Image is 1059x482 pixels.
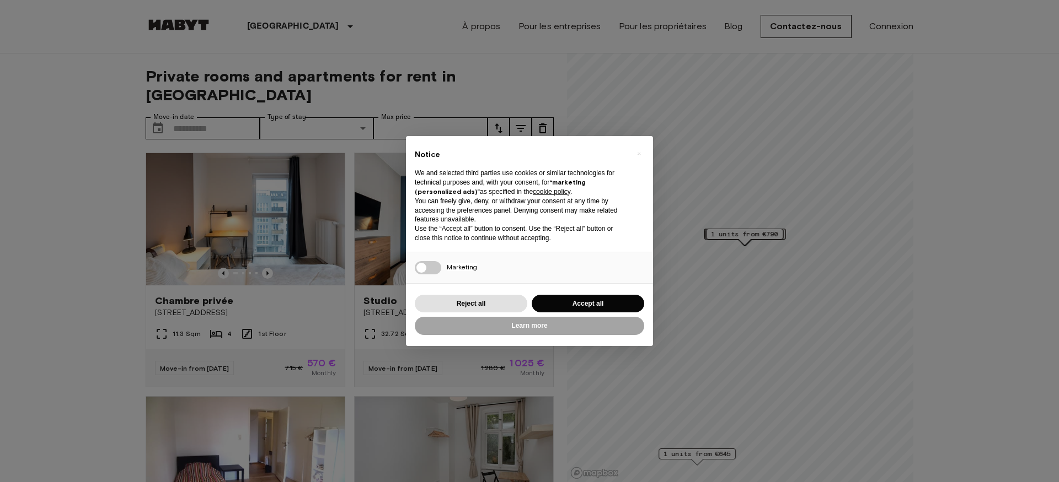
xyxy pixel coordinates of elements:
[637,147,641,160] span: ×
[415,224,627,243] p: Use the “Accept all” button to consent. Use the “Reject all” button or close this notice to conti...
[533,188,570,196] a: cookie policy
[415,197,627,224] p: You can freely give, deny, or withdraw your consent at any time by accessing the preferences pane...
[415,317,644,335] button: Learn more
[630,145,648,163] button: Close this notice
[532,295,644,313] button: Accept all
[415,149,627,160] h2: Notice
[415,295,527,313] button: Reject all
[415,178,586,196] strong: “marketing (personalized ads)”
[415,169,627,196] p: We and selected third parties use cookies or similar technologies for technical purposes and, wit...
[447,263,477,271] span: Marketing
